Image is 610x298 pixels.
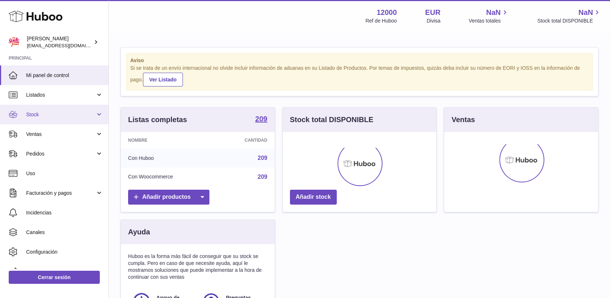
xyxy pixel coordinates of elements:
[26,170,103,177] span: Uso
[26,190,95,197] span: Facturación y pagos
[537,17,601,24] span: Stock total DISPONIBLE
[130,57,589,64] strong: Aviso
[26,209,103,216] span: Incidencias
[427,17,441,24] div: Divisa
[255,115,267,122] strong: 209
[26,150,95,157] span: Pedidos
[130,65,589,86] div: Si se trata de un envío internacional no olvide incluir información de aduanas en su Listado de P...
[121,149,215,168] td: Con Huboo
[26,72,103,79] span: Mi panel de control
[26,229,103,236] span: Canales
[578,8,593,17] span: NaN
[9,271,100,284] a: Cerrar sesión
[143,73,183,86] a: Ver Listado
[258,155,267,161] a: 209
[365,17,397,24] div: Ref de Huboo
[255,115,267,124] a: 209
[27,43,107,48] span: [EMAIL_ADDRESS][DOMAIN_NAME]
[26,92,95,98] span: Listados
[27,35,92,49] div: [PERSON_NAME]
[469,17,509,24] span: Ventas totales
[128,115,187,125] h3: Listas completas
[377,8,397,17] strong: 12000
[26,268,103,275] span: Devoluciones
[128,190,209,205] a: Añadir productos
[26,249,103,255] span: Configuración
[128,253,267,281] p: Huboo es la forma más fácil de conseguir que su stock se cumpla. Pero en caso de que necesite ayu...
[26,111,95,118] span: Stock
[290,115,373,125] h3: Stock total DISPONIBLE
[128,227,150,237] h3: Ayuda
[121,132,215,149] th: Nombre
[215,132,274,149] th: Cantidad
[26,131,95,138] span: Ventas
[425,8,441,17] strong: EUR
[537,8,601,24] a: NaN Stock total DISPONIBLE
[451,115,475,125] h3: Ventas
[290,190,337,205] a: Añadir stock
[9,37,20,48] img: mar@ensuelofirme.com
[469,8,509,24] a: NaN Ventas totales
[258,174,267,180] a: 209
[121,168,215,186] td: Con Woocommerce
[486,8,501,17] span: NaN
